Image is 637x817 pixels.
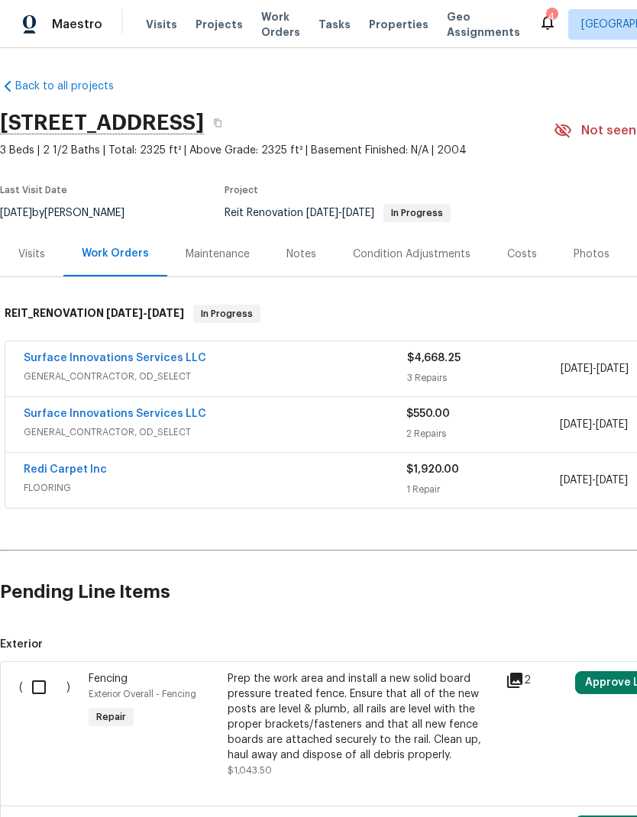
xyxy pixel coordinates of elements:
span: [DATE] [342,208,374,218]
span: Properties [369,17,428,32]
span: Work Orders [261,9,300,40]
a: Surface Innovations Services LLC [24,353,206,363]
span: - [306,208,374,218]
span: Fencing [89,673,128,684]
span: Geo Assignments [447,9,520,40]
span: [DATE] [560,475,592,486]
span: GENERAL_CONTRACTOR, OD_SELECT [24,369,407,384]
span: [DATE] [596,419,628,430]
div: Work Orders [82,246,149,261]
span: [DATE] [561,363,593,374]
div: 4 [546,9,557,24]
span: FLOORING [24,480,406,496]
div: 2 [506,671,566,689]
span: - [560,417,628,432]
div: Condition Adjustments [353,247,470,262]
div: Maintenance [186,247,250,262]
div: 3 Repairs [407,370,561,386]
div: ( ) [15,667,84,783]
span: GENERAL_CONTRACTOR, OD_SELECT [24,425,406,440]
span: - [106,308,184,318]
span: [DATE] [597,363,629,374]
span: [DATE] [106,308,143,318]
span: Project [225,186,258,195]
a: Surface Innovations Services LLC [24,408,206,419]
span: Visits [146,17,177,32]
button: Copy Address [204,109,231,137]
div: 2 Repairs [406,426,559,441]
span: $550.00 [406,408,450,419]
div: 1 Repair [406,482,559,497]
div: Notes [286,247,316,262]
div: Photos [574,247,610,262]
span: - [561,361,629,376]
span: $4,668.25 [407,353,461,363]
span: $1,043.50 [228,766,272,775]
span: Tasks [318,19,351,30]
div: Visits [18,247,45,262]
span: In Progress [385,208,449,218]
span: - [560,473,628,488]
span: Exterior Overall - Fencing [89,689,196,699]
span: [DATE] [596,475,628,486]
div: Costs [507,247,537,262]
span: Repair [90,709,132,725]
span: In Progress [195,306,259,321]
span: [DATE] [306,208,338,218]
span: Maestro [52,17,102,32]
span: Projects [196,17,243,32]
span: [DATE] [560,419,592,430]
h6: REIT_RENOVATION [5,305,184,323]
span: $1,920.00 [406,464,459,475]
span: [DATE] [147,308,184,318]
span: Reit Renovation [225,208,451,218]
div: Prep the work area and install a new solid board pressure treated fence. Ensure that all of the n... [228,671,496,763]
a: Redi Carpet Inc [24,464,107,475]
